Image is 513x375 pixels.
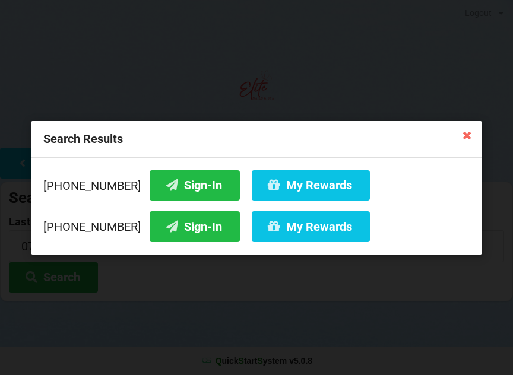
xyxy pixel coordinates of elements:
button: My Rewards [252,211,370,241]
button: Sign-In [150,211,240,241]
button: Sign-In [150,170,240,200]
div: Search Results [31,121,482,158]
div: [PHONE_NUMBER] [43,205,470,241]
div: [PHONE_NUMBER] [43,170,470,205]
button: My Rewards [252,170,370,200]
